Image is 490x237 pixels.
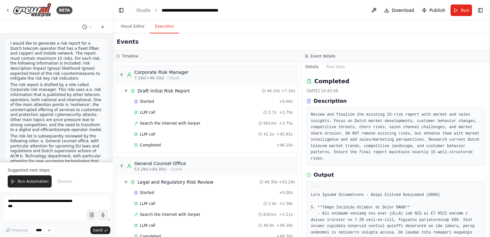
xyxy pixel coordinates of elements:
[140,143,161,148] span: Completed
[56,6,72,14] div: BETA
[98,210,108,220] button: Click to speak your automation idea
[138,88,190,94] div: Draft Initial Risk Report
[279,180,295,185] span: + 53.29s
[136,8,151,13] a: Studio
[54,175,75,188] button: Dismiss
[140,132,155,137] span: LLM call
[276,223,293,228] span: + 49.19s
[140,223,155,228] span: LLM call
[10,83,103,133] p: The risk report is drafted by a role called Corporate risk manager. This role uses a.o. risk info...
[150,20,179,33] button: Execution
[268,110,276,115] span: 2.7s
[12,228,28,233] span: Improve
[279,190,293,195] span: + 0.00s
[279,99,293,104] span: + 0.00s
[476,6,485,15] button: Show right sidebar
[429,7,445,13] span: Publish
[57,179,72,184] span: Dismiss
[279,201,293,206] span: + 2.38s
[323,62,349,71] button: Raw Data
[314,97,347,105] h3: Description
[18,179,49,184] span: Run Automation
[265,180,278,185] span: 49.30s
[3,226,30,234] button: Improve
[80,23,95,31] button: Switch to previous chat
[120,72,123,77] span: ▼
[140,99,154,104] span: Started
[134,69,189,75] div: Corporate Risk Manager
[140,121,200,126] span: Search the internet with Serper
[451,4,472,16] button: Run
[124,88,128,93] span: ▼
[419,4,448,16] button: Publish
[97,23,108,31] button: Start a new chat
[279,110,293,115] span: + 2.79s
[279,121,293,126] span: + 3.75s
[140,110,155,115] span: LLM call
[8,168,105,173] p: Suggested next steps:
[136,7,218,13] nav: breadcrumb
[314,77,349,86] h2: Completed
[281,88,295,93] span: + 7.16s
[301,62,323,71] button: Details
[461,7,469,13] span: Run
[169,167,182,172] span: • 1 task
[90,226,110,234] button: Send
[124,180,128,185] span: ▼
[382,4,417,16] button: Download
[307,88,485,93] div: [DATE] 10:43:56
[115,20,150,33] button: Visual Editor
[134,160,186,167] div: General Counsel Office
[93,228,103,233] span: Send
[263,212,276,217] span: 832ms
[263,121,276,126] span: 961ms
[87,210,97,220] button: Upload files
[134,75,164,81] span: 7.16s (+46.10s)
[279,212,293,217] span: + 3.21s
[13,3,51,17] img: Logo
[8,175,52,188] button: Run Automation
[140,190,154,195] span: Started
[267,88,280,93] span: 46.10s
[140,201,155,206] span: LLM call
[10,41,103,81] p: I would like to generate a risk report for a Dutch telecom operator that has a fixed (fiber and c...
[138,179,214,185] div: Legal and Regulatory Risk Review
[276,143,293,148] span: + 46.10s
[314,171,334,179] h3: Output
[122,54,138,59] h3: Timeline
[392,7,414,13] span: Download
[310,54,335,59] h3: Event details
[276,132,293,137] span: + 45.91s
[263,223,274,228] span: 46.0s
[167,75,180,81] span: • 1 task
[117,37,139,46] h2: Events
[10,134,103,204] p: The risk list is subsequently reviewed by the following roles: a. General counsel office, with pa...
[120,163,123,169] span: ▼
[263,132,274,137] span: 42.2s
[268,201,276,206] span: 2.4s
[134,167,167,172] span: 53.29s (+49.30s)
[140,212,200,217] span: Search the internet with Serper
[311,112,481,162] pre: Review and finalize the existing 15-risk report with market and sales insights. Focus on Dutch ma...
[117,6,126,15] button: Hide left sidebar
